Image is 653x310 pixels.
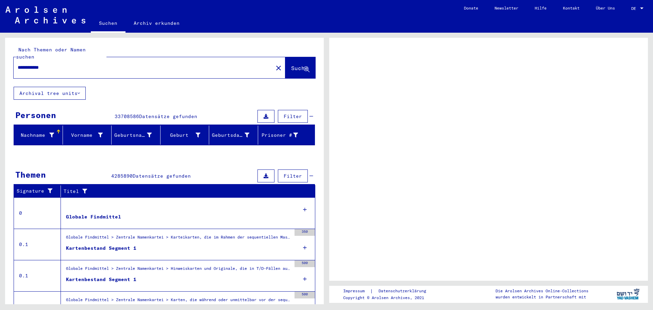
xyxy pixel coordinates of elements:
[114,132,152,139] div: Geburtsname
[274,64,283,72] mat-icon: close
[163,132,201,139] div: Geburt‏
[496,288,588,294] p: Die Arolsen Archives Online-Collections
[66,276,136,283] div: Kartenbestand Segment 1
[295,229,315,236] div: 350
[163,130,209,141] div: Geburt‏
[278,110,308,123] button: Filter
[343,288,434,295] div: |
[17,186,62,197] div: Signature
[63,126,112,145] mat-header-cell: Vorname
[496,294,588,300] p: wurden entwickelt in Partnerschaft mit
[91,15,125,33] a: Suchen
[261,132,298,139] div: Prisoner #
[295,260,315,267] div: 500
[139,113,197,119] span: Datensätze gefunden
[373,288,434,295] a: Datenschutzerklärung
[17,132,54,139] div: Nachname
[284,173,302,179] span: Filter
[209,126,258,145] mat-header-cell: Geburtsdatum
[14,87,86,100] button: Archival tree units
[66,234,291,244] div: Globale Findmittel > Zentrale Namenkartei > Karteikarten, die im Rahmen der sequentiellen Massend...
[133,173,191,179] span: Datensätze gefunden
[64,188,302,195] div: Titel
[161,126,210,145] mat-header-cell: Geburt‏
[17,130,63,141] div: Nachname
[284,113,302,119] span: Filter
[212,132,249,139] div: Geburtsdatum
[343,288,370,295] a: Impressum
[278,169,308,182] button: Filter
[15,168,46,181] div: Themen
[17,187,55,195] div: Signature
[261,130,307,141] div: Prisoner #
[66,130,112,141] div: Vorname
[114,130,160,141] div: Geburtsname
[258,126,315,145] mat-header-cell: Prisoner #
[5,6,85,23] img: Arolsen_neg.svg
[111,173,133,179] span: 4285890
[631,6,639,11] span: DE
[66,245,136,252] div: Kartenbestand Segment 1
[15,109,56,121] div: Personen
[14,260,61,291] td: 0.1
[112,126,161,145] mat-header-cell: Geburtsname
[14,229,61,260] td: 0.1
[14,197,61,229] td: 0
[291,65,308,71] span: Suche
[212,130,258,141] div: Geburtsdatum
[615,285,641,303] img: yv_logo.png
[285,57,315,78] button: Suche
[66,132,103,139] div: Vorname
[295,292,315,298] div: 500
[115,113,139,119] span: 33708586
[16,47,86,60] mat-label: Nach Themen oder Namen suchen
[125,15,188,31] a: Archiv erkunden
[64,186,308,197] div: Titel
[343,295,434,301] p: Copyright © Arolsen Archives, 2021
[14,126,63,145] mat-header-cell: Nachname
[66,297,291,306] div: Globale Findmittel > Zentrale Namenkartei > Karten, die während oder unmittelbar vor der sequenti...
[272,61,285,75] button: Clear
[66,265,291,275] div: Globale Findmittel > Zentrale Namenkartei > Hinweiskarten und Originale, die in T/D-Fällen aufgef...
[66,213,121,221] div: Globale Findmittel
